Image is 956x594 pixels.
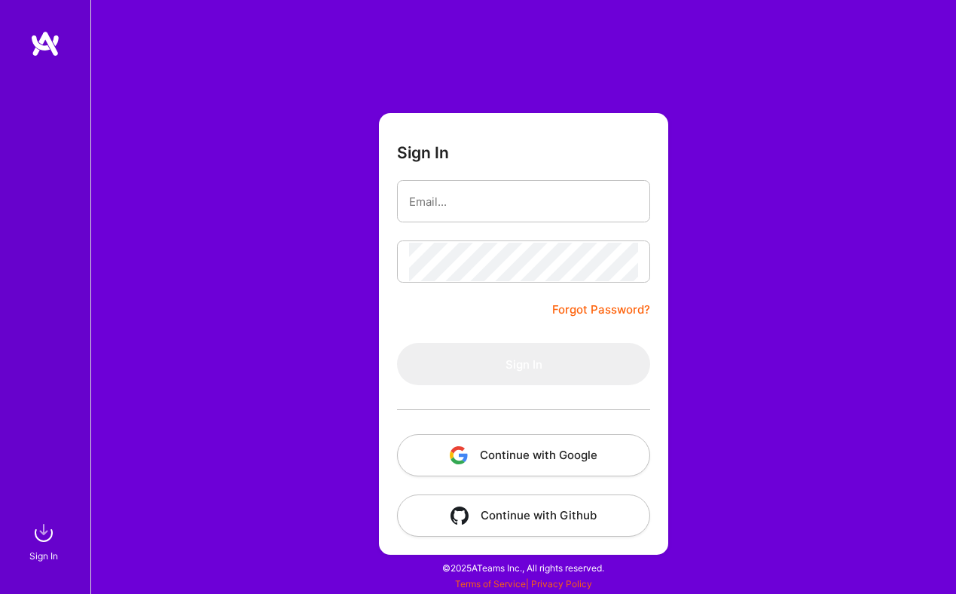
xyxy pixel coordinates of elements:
button: Continue with Github [397,494,650,537]
input: Email... [409,182,638,221]
img: sign in [29,518,59,548]
img: icon [450,446,468,464]
h3: Sign In [397,143,449,162]
button: Sign In [397,343,650,385]
img: logo [30,30,60,57]
button: Continue with Google [397,434,650,476]
a: Privacy Policy [531,578,592,589]
div: Sign In [29,548,58,564]
span: | [455,578,592,589]
a: sign inSign In [32,518,59,564]
img: icon [451,507,469,525]
a: Forgot Password? [552,301,650,319]
div: © 2025 ATeams Inc., All rights reserved. [90,549,956,586]
a: Terms of Service [455,578,526,589]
